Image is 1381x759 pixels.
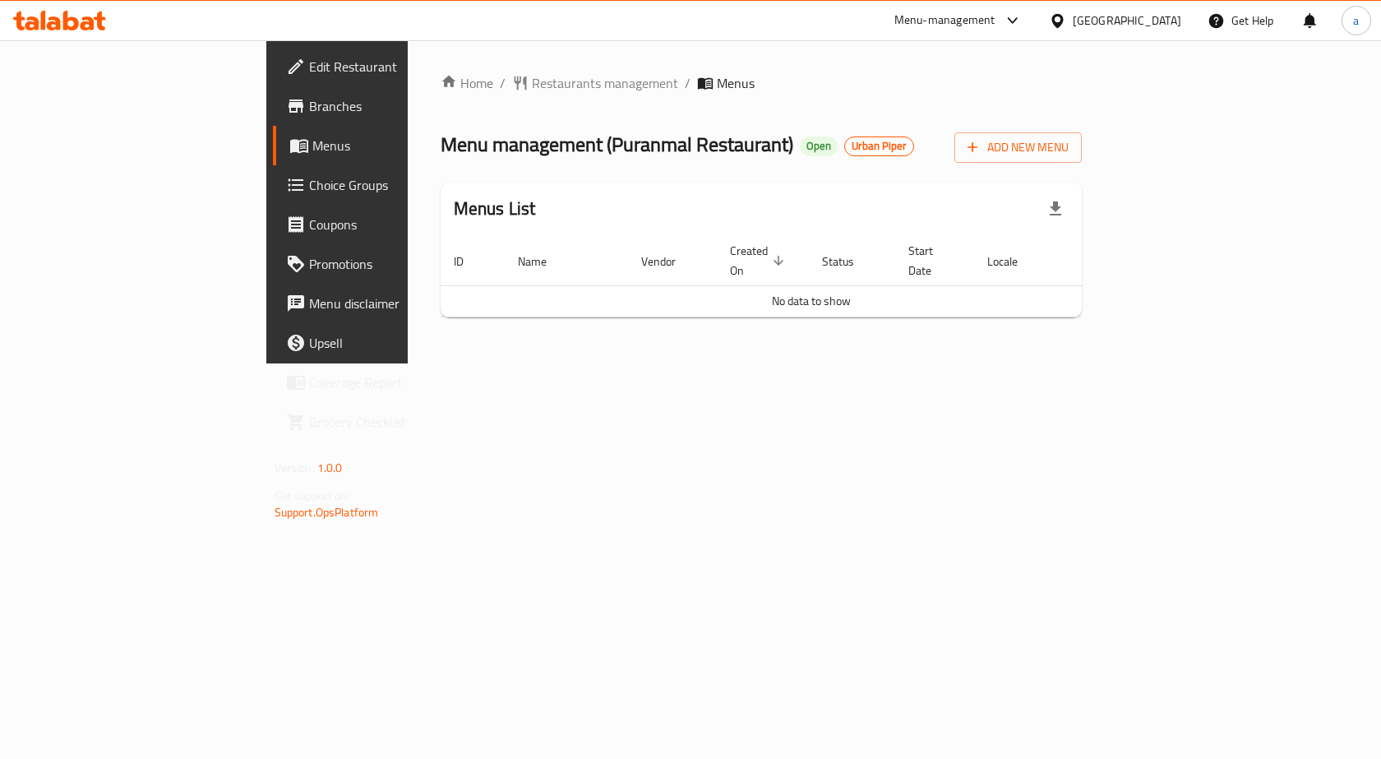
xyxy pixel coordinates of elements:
[730,241,789,280] span: Created On
[512,73,678,93] a: Restaurants management
[273,284,497,323] a: Menu disclaimer
[275,457,315,479] span: Version:
[273,205,497,244] a: Coupons
[275,502,379,523] a: Support.OpsPlatform
[454,197,536,221] h2: Menus List
[309,215,484,234] span: Coupons
[454,252,485,271] span: ID
[441,236,1182,317] table: enhanced table
[800,139,838,153] span: Open
[441,126,793,163] span: Menu management ( Puranmal Restaurant )
[954,132,1082,163] button: Add New Menu
[822,252,875,271] span: Status
[772,290,851,312] span: No data to show
[309,175,484,195] span: Choice Groups
[641,252,697,271] span: Vendor
[273,402,497,442] a: Grocery Checklist
[309,412,484,432] span: Grocery Checklist
[1353,12,1359,30] span: a
[273,165,497,205] a: Choice Groups
[717,73,755,93] span: Menus
[518,252,568,271] span: Name
[309,294,484,313] span: Menu disclaimer
[309,254,484,274] span: Promotions
[800,137,838,156] div: Open
[987,252,1039,271] span: Locale
[312,136,484,155] span: Menus
[894,11,995,30] div: Menu-management
[273,244,497,284] a: Promotions
[532,73,678,93] span: Restaurants management
[1059,236,1182,286] th: Actions
[275,485,350,507] span: Get support on:
[317,457,343,479] span: 1.0.0
[273,47,497,86] a: Edit Restaurant
[309,57,484,76] span: Edit Restaurant
[309,333,484,353] span: Upsell
[273,323,497,363] a: Upsell
[1073,12,1181,30] div: [GEOGRAPHIC_DATA]
[441,73,1083,93] nav: breadcrumb
[309,373,484,392] span: Coverage Report
[968,137,1069,158] span: Add New Menu
[1036,189,1075,229] div: Export file
[273,363,497,402] a: Coverage Report
[845,139,913,153] span: Urban Piper
[908,241,954,280] span: Start Date
[273,86,497,126] a: Branches
[309,96,484,116] span: Branches
[273,126,497,165] a: Menus
[685,73,690,93] li: /
[500,73,506,93] li: /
